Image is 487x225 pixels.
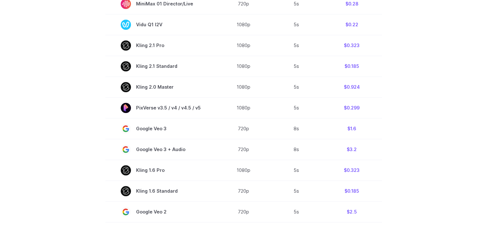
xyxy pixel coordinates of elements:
[216,139,271,160] td: 720p
[216,97,271,118] td: 1080p
[322,160,382,181] td: $0.323
[271,35,322,56] td: 5s
[121,124,201,134] span: Google Veo 3
[216,14,271,35] td: 1080p
[322,97,382,118] td: $0.299
[216,35,271,56] td: 1080p
[322,56,382,76] td: $0.185
[271,56,322,76] td: 5s
[271,139,322,160] td: 8s
[322,139,382,160] td: $3.2
[121,165,201,175] span: Kling 1.6 Pro
[322,201,382,222] td: $2.5
[322,181,382,201] td: $0.185
[216,181,271,201] td: 720p
[271,118,322,139] td: 8s
[271,97,322,118] td: 5s
[271,201,322,222] td: 5s
[121,20,201,30] span: Vidu Q1 I2V
[121,82,201,92] span: Kling 2.0 Master
[271,160,322,181] td: 5s
[121,103,201,113] span: PixVerse v3.5 / v4 / v4.5 / v5
[322,14,382,35] td: $0.22
[216,76,271,97] td: 1080p
[216,201,271,222] td: 720p
[121,61,201,71] span: Kling 2.1 Standard
[121,144,201,155] span: Google Veo 3 + Audio
[322,35,382,56] td: $0.323
[216,160,271,181] td: 1080p
[216,56,271,76] td: 1080p
[121,40,201,51] span: Kling 2.1 Pro
[271,181,322,201] td: 5s
[271,76,322,97] td: 5s
[121,207,201,217] span: Google Veo 2
[121,186,201,196] span: Kling 1.6 Standard
[216,118,271,139] td: 720p
[271,14,322,35] td: 5s
[322,118,382,139] td: $1.6
[322,76,382,97] td: $0.924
